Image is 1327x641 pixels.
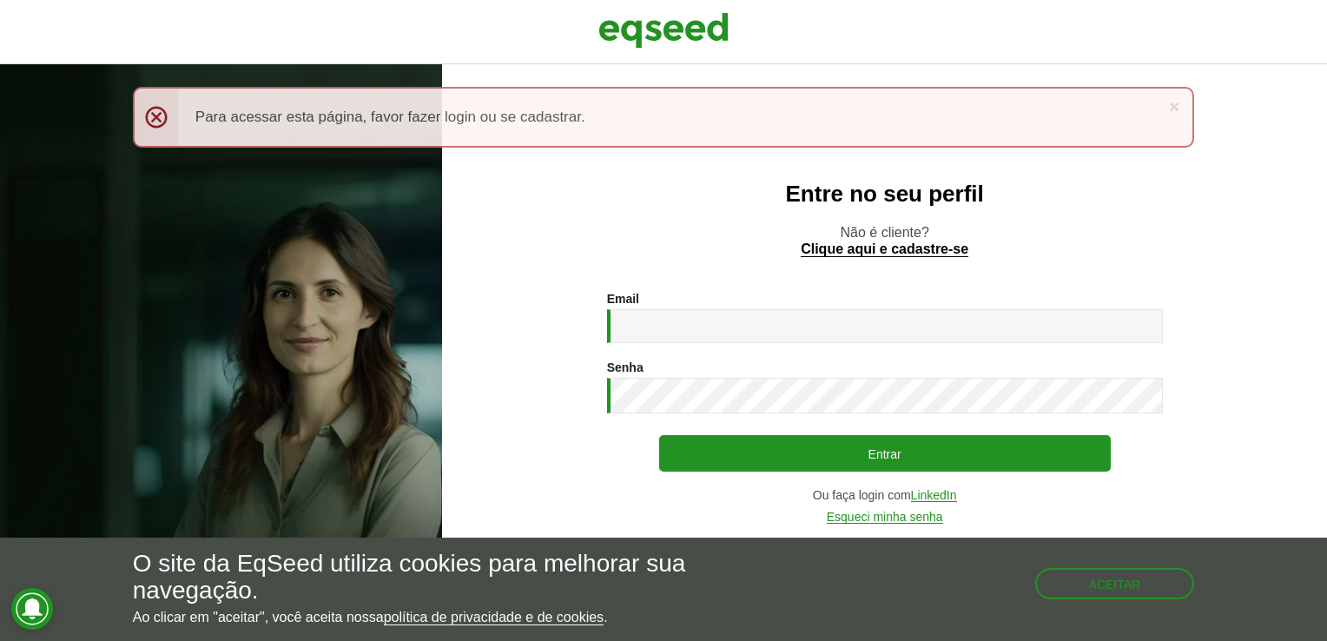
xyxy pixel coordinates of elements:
a: Clique aqui e cadastre-se [801,242,968,257]
label: Email [607,293,639,305]
p: Ao clicar em "aceitar", você aceita nossa . [133,609,769,625]
a: × [1169,97,1179,116]
button: Aceitar [1035,568,1195,599]
button: Entrar [659,435,1111,472]
h2: Entre no seu perfil [477,182,1292,207]
div: Para acessar esta página, favor fazer login ou se cadastrar. [133,87,1194,148]
a: LinkedIn [911,489,957,502]
a: Esqueci minha senha [827,511,943,524]
div: Ou faça login com [607,489,1163,502]
img: EqSeed Logo [598,9,729,52]
a: política de privacidade e de cookies [384,611,604,625]
label: Senha [607,361,644,373]
h5: O site da EqSeed utiliza cookies para melhorar sua navegação. [133,551,769,605]
p: Não é cliente? [477,224,1292,257]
